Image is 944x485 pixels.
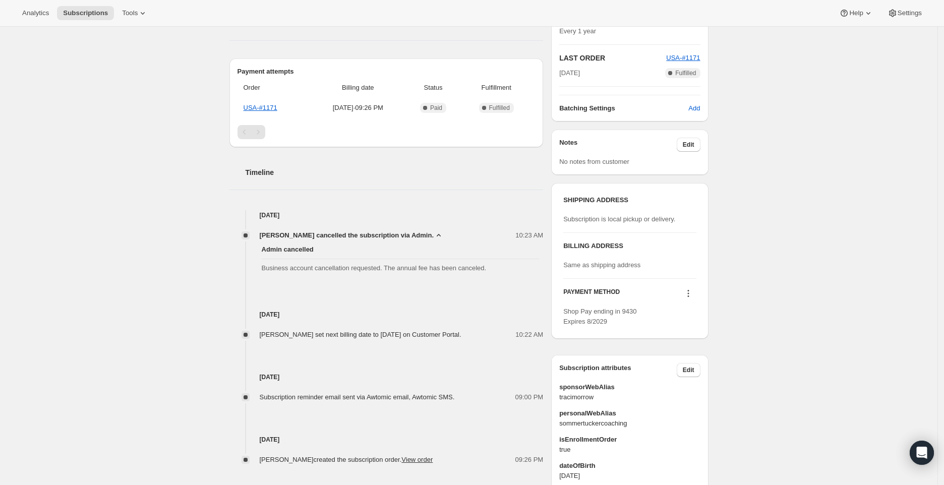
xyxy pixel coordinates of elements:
[430,104,442,112] span: Paid
[833,6,879,20] button: Help
[238,125,536,139] nav: Pagination
[409,83,457,93] span: Status
[683,141,694,149] span: Edit
[260,456,433,463] span: [PERSON_NAME] created the subscription order.
[260,331,461,338] span: [PERSON_NAME] set next billing date to [DATE] on Customer Portal.
[563,241,696,251] h3: BILLING ADDRESS
[688,103,700,113] span: Add
[559,392,700,402] span: tracimorrow
[559,53,666,63] h2: LAST ORDER
[22,9,49,17] span: Analytics
[122,9,138,17] span: Tools
[63,9,108,17] span: Subscriptions
[683,366,694,374] span: Edit
[559,363,677,377] h3: Subscription attributes
[262,263,540,273] span: Business account cancellation requested. The annual fee has been canceled.
[559,27,596,35] span: Every 1 year
[910,441,934,465] div: Open Intercom Messenger
[116,6,154,20] button: Tools
[313,103,403,113] span: [DATE] · 09:26 PM
[563,261,640,269] span: Same as shipping address
[563,308,636,325] span: Shop Pay ending in 9430 Expires 8/2029
[559,435,700,445] span: isEnrollmentOrder
[229,435,544,445] h4: [DATE]
[559,445,700,455] span: true
[666,53,700,63] button: USA-#1171
[682,100,706,116] button: Add
[260,230,444,240] button: [PERSON_NAME] cancelled the subscription via Admin.
[16,6,55,20] button: Analytics
[246,167,544,177] h2: Timeline
[563,288,620,301] h3: PAYMENT METHOD
[229,310,544,320] h4: [DATE]
[238,77,310,99] th: Order
[559,68,580,78] span: [DATE]
[489,104,510,112] span: Fulfilled
[262,245,540,255] span: Admin cancelled
[313,83,403,93] span: Billing date
[238,67,536,77] h2: Payment attempts
[563,195,696,205] h3: SHIPPING ADDRESS
[260,393,455,401] span: Subscription reminder email sent via Awtomic email, Awtomic SMS.
[401,456,433,463] a: View order
[244,104,277,111] a: USA-#1171
[515,455,544,465] span: 09:26 PM
[881,6,928,20] button: Settings
[563,215,675,223] span: Subscription is local pickup or delivery.
[559,382,700,392] span: sponsorWebAlias
[677,363,700,377] button: Edit
[463,83,529,93] span: Fulfillment
[898,9,922,17] span: Settings
[559,408,700,418] span: personalWebAlias
[515,330,543,340] span: 10:22 AM
[260,230,434,240] span: [PERSON_NAME] cancelled the subscription via Admin.
[515,230,543,240] span: 10:23 AM
[849,9,863,17] span: Help
[675,69,696,77] span: Fulfilled
[515,392,544,402] span: 09:00 PM
[677,138,700,152] button: Edit
[666,54,700,62] a: USA-#1171
[57,6,114,20] button: Subscriptions
[559,138,677,152] h3: Notes
[229,210,544,220] h4: [DATE]
[559,471,700,481] span: [DATE]
[559,418,700,429] span: sommertuckercoaching
[229,372,544,382] h4: [DATE]
[559,103,688,113] h6: Batching Settings
[559,461,700,471] span: dateOfBirth
[559,158,629,165] span: No notes from customer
